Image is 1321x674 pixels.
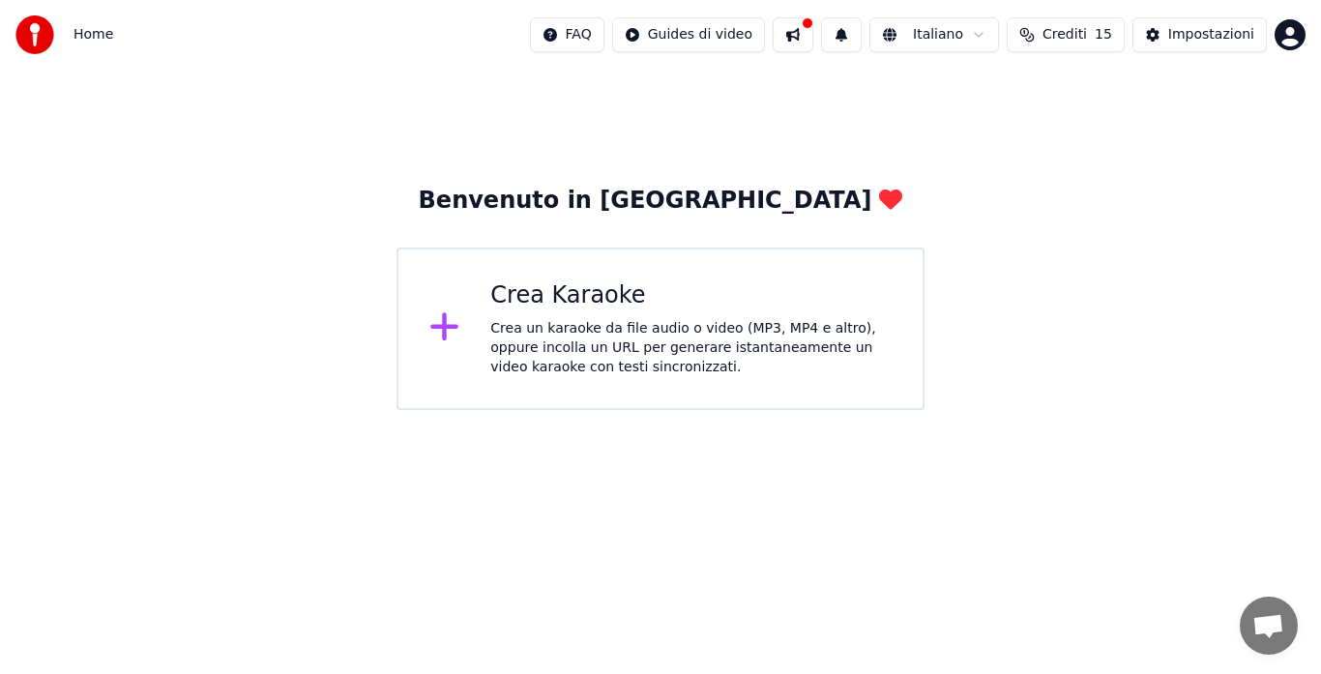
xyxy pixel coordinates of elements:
[612,17,765,52] button: Guides di video
[1042,25,1087,44] span: Crediti
[1095,25,1112,44] span: 15
[1168,25,1254,44] div: Impostazioni
[490,319,892,377] div: Crea un karaoke da file audio o video (MP3, MP4 e altro), oppure incolla un URL per generare ista...
[73,25,113,44] nav: breadcrumb
[1007,17,1125,52] button: Crediti15
[530,17,604,52] button: FAQ
[490,280,892,311] div: Crea Karaoke
[1240,597,1298,655] a: Aprire la chat
[419,186,903,217] div: Benvenuto in [GEOGRAPHIC_DATA]
[73,25,113,44] span: Home
[15,15,54,54] img: youka
[1132,17,1267,52] button: Impostazioni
